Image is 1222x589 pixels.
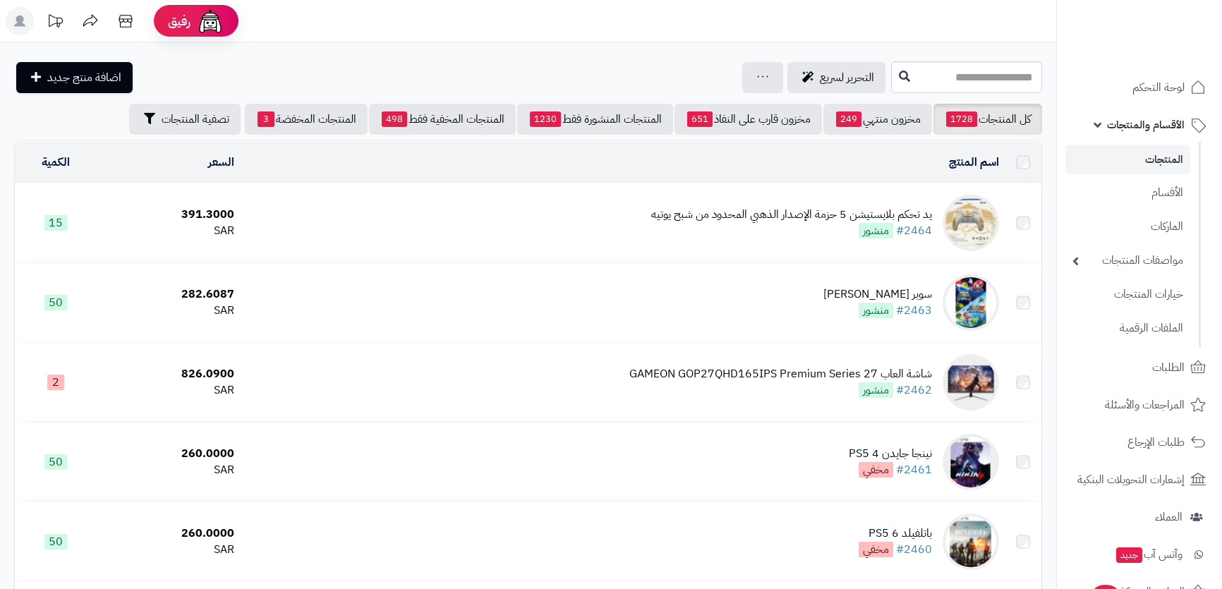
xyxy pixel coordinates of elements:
[836,111,861,127] span: 249
[102,207,234,223] div: 391.3000
[629,366,932,382] div: شاشة العاب GAMEON GOP27QHD165IPS Premium Series 27
[162,111,229,128] span: تصفية المنتجات
[859,223,893,238] span: منشور
[1065,500,1214,534] a: العملاء
[1065,313,1190,344] a: الملفات الرقمية
[787,62,885,93] a: التحرير لسريع
[258,111,274,127] span: 3
[44,454,67,470] span: 50
[44,295,67,310] span: 50
[943,195,999,251] img: يد تحكم بلايستيشن 5 حزمة الإصدار الذهبي المحدود من شبح يوتيه
[102,366,234,382] div: 826.0900
[651,207,932,223] div: يد تحكم بلايستيشن 5 حزمة الإصدار الذهبي المحدود من شبح يوتيه
[1065,351,1214,384] a: الطلبات
[102,382,234,399] div: SAR
[382,111,407,127] span: 498
[1065,425,1214,459] a: طلبات الإرجاع
[102,462,234,478] div: SAR
[1065,212,1190,242] a: الماركات
[44,534,67,549] span: 50
[102,542,234,558] div: SAR
[943,434,999,490] img: نينجا جايدن 4 PS5
[859,303,893,318] span: منشور
[687,111,713,127] span: 651
[1077,470,1185,490] span: إشعارات التحويلات البنكية
[933,104,1042,135] a: كل المنتجات1728
[1155,507,1182,527] span: العملاء
[1107,115,1185,135] span: الأقسام والمنتجات
[896,461,932,478] a: #2461
[517,104,673,135] a: المنتجات المنشورة فقط1230
[245,104,368,135] a: المنتجات المخفضة3
[943,354,999,411] img: شاشة العاب GAMEON GOP27QHD165IPS Premium Series 27
[896,302,932,319] a: #2463
[949,154,999,171] a: اسم المنتج
[943,514,999,570] img: باتلفيلد 6 PS5
[943,274,999,331] img: سوبر ماريو جالاكس نيتندو سويتش
[896,382,932,399] a: #2462
[859,542,893,557] span: مخفي
[1152,358,1185,377] span: الطلبات
[16,62,133,93] a: اضافة منتج جديد
[208,154,234,171] a: السعر
[674,104,822,135] a: مخزون قارب على النفاذ651
[859,382,893,398] span: منشور
[102,526,234,542] div: 260.0000
[896,222,932,239] a: #2464
[859,526,932,542] div: باتلفيلد 6 PS5
[1065,71,1214,104] a: لوحة التحكم
[369,104,516,135] a: المنتجات المخفية فقط498
[1065,538,1214,571] a: وآتس آبجديد
[47,69,121,86] span: اضافة منتج جديد
[1126,40,1209,69] img: logo-2.png
[1105,395,1185,415] span: المراجعات والأسئلة
[530,111,561,127] span: 1230
[102,303,234,319] div: SAR
[1065,463,1214,497] a: إشعارات التحويلات البنكية
[1065,245,1190,276] a: مواصفات المنتجات
[196,7,224,35] img: ai-face.png
[1065,388,1214,422] a: المراجعات والأسئلة
[129,104,241,135] button: تصفية المنتجات
[37,7,73,39] a: تحديثات المنصة
[896,541,932,558] a: #2460
[823,104,932,135] a: مخزون منتهي249
[1115,545,1182,564] span: وآتس آب
[849,446,932,462] div: نينجا جايدن 4 PS5
[168,13,190,30] span: رفيق
[102,223,234,239] div: SAR
[823,286,932,303] div: سوبر [PERSON_NAME]
[946,111,977,127] span: 1728
[820,69,874,86] span: التحرير لسريع
[1127,432,1185,452] span: طلبات الإرجاع
[44,215,67,231] span: 15
[42,154,70,171] a: الكمية
[859,462,893,478] span: مخفي
[102,286,234,303] div: 282.6087
[47,375,64,390] span: 2
[1065,178,1190,208] a: الأقسام
[1116,547,1142,563] span: جديد
[1132,78,1185,97] span: لوحة التحكم
[1065,145,1190,174] a: المنتجات
[102,446,234,462] div: 260.0000
[1065,279,1190,310] a: خيارات المنتجات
